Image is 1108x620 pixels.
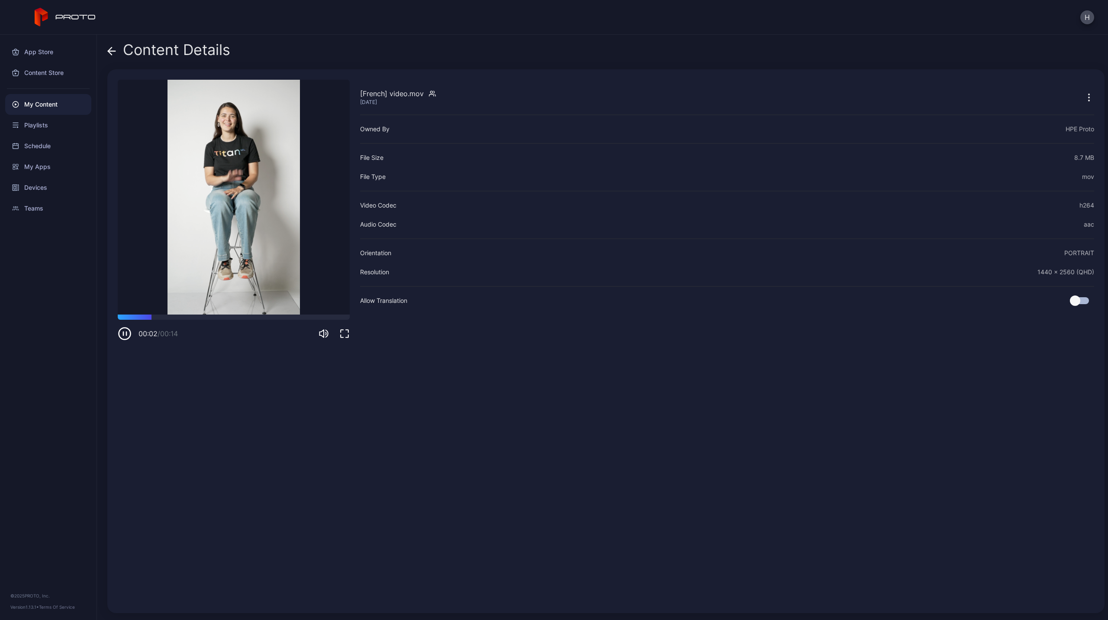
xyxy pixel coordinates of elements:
span: Version 1.13.1 • [10,604,39,610]
div: 1440 x 2560 (QHD) [1037,267,1094,277]
a: My Content [5,94,91,115]
div: Video Codec [360,200,396,211]
a: Schedule [5,136,91,156]
div: 8.7 MB [1074,153,1094,163]
div: Audio Codec [360,219,396,230]
div: File Type [360,172,386,182]
a: App Store [5,42,91,62]
div: Resolution [360,267,389,277]
div: [DATE] [360,99,424,106]
button: H [1080,10,1094,24]
div: Content Details [107,42,230,62]
video: Sorry, your browser doesn‘t support embedded videos [118,80,350,315]
div: Owned By [360,124,390,134]
div: PORTRAIT [1064,248,1094,258]
a: Terms Of Service [39,604,75,610]
div: HPE Proto [1066,124,1094,134]
div: aac [1084,219,1094,230]
div: h264 [1079,200,1094,211]
a: My Apps [5,156,91,177]
div: Orientation [360,248,391,258]
a: Content Store [5,62,91,83]
a: Playlists [5,115,91,136]
div: File Size [360,153,383,163]
div: 00:02 [138,328,178,339]
div: [French] video.mov [360,88,424,99]
div: mov [1082,172,1094,182]
div: © 2025 PROTO, Inc. [10,592,86,599]
div: Allow Translation [360,295,407,306]
span: / 00:14 [158,329,178,338]
a: Devices [5,177,91,198]
a: Teams [5,198,91,219]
